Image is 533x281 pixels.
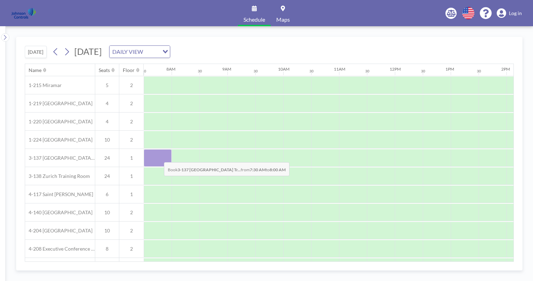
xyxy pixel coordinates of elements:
div: Search for option [110,46,170,58]
span: 8 [95,246,119,252]
span: 1-215 Miramar [25,82,62,88]
div: 30 [309,69,314,73]
span: 3-138 Zurich Training Room [25,173,90,179]
div: 30 [365,69,369,73]
span: 24 [95,155,119,161]
span: 10 [95,209,119,216]
b: 8:00 AM [270,167,286,172]
span: 2 [119,246,144,252]
span: 2 [119,209,144,216]
div: 12PM [390,66,401,72]
button: [DATE] [25,46,47,58]
div: 30 [421,69,425,73]
span: 4 [95,118,119,125]
span: 2 [119,100,144,107]
input: Search for option [145,47,158,56]
b: 7:30 AM [250,167,266,172]
div: 30 [198,69,202,73]
div: 10AM [278,66,290,72]
span: 2 [119,228,144,234]
span: 4 [95,100,119,107]
span: 10 [95,137,119,143]
span: 2 [119,118,144,125]
span: 4-140 [GEOGRAPHIC_DATA] [25,209,92,216]
span: 1 [119,173,144,179]
div: 8AM [166,66,175,72]
span: 3-137 [GEOGRAPHIC_DATA] Training Room [25,155,95,161]
div: 1PM [445,66,454,72]
span: Schedule [243,17,265,22]
span: 6 [95,191,119,197]
span: DAILY VIEW [111,47,144,56]
span: Book from to [164,162,290,176]
div: 9AM [222,66,231,72]
span: Maps [276,17,290,22]
span: [DATE] [74,46,102,57]
div: 30 [254,69,258,73]
span: 4-208 Executive Conference Room [25,246,95,252]
span: 5 [95,82,119,88]
div: 11AM [334,66,345,72]
div: 30 [142,69,146,73]
span: 1 [119,191,144,197]
img: organization-logo [11,6,36,20]
span: 2 [119,82,144,88]
span: 1 [119,155,144,161]
span: 10 [95,228,119,234]
span: 2 [119,137,144,143]
div: Seats [99,67,110,73]
div: 30 [477,69,481,73]
div: Name [29,67,42,73]
div: 2PM [501,66,510,72]
span: 1-224 [GEOGRAPHIC_DATA] [25,137,92,143]
span: 4-117 Saint [PERSON_NAME] [25,191,93,197]
a: Log in [497,8,522,18]
span: 1-219 [GEOGRAPHIC_DATA] [25,100,92,107]
span: Log in [509,10,522,16]
span: 24 [95,173,119,179]
div: Floor [123,67,135,73]
span: 4-204 [GEOGRAPHIC_DATA] [25,228,92,234]
b: 3-137 [GEOGRAPHIC_DATA] Tr... [178,167,241,172]
span: 1-220 [GEOGRAPHIC_DATA] [25,118,92,125]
